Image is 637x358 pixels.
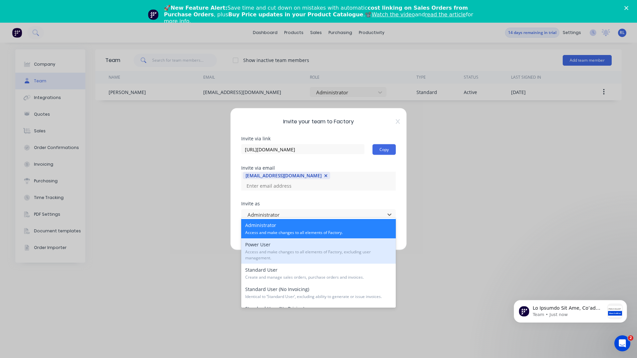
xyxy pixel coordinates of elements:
[164,5,478,25] div: 🚀 Save time and cut down on mistakes with automatic , plus .📽️ and for more info.
[372,144,396,155] button: Copy
[241,238,396,264] div: Power User
[15,48,26,59] img: Profile image for Team
[245,230,392,236] span: Access and make changes to all elements of Factory.
[10,42,123,65] div: message notification from Team, Just now. Hi Factory Pro Rob, We’ve rolled out some exciting upda...
[245,249,392,261] span: Access and make changes to all elements of Factory, excluding user management.
[628,335,633,341] span: 2
[425,11,466,18] a: read the article
[614,335,630,351] iframe: Intercom live chat
[29,54,101,60] p: Message from Team, sent Just now
[241,136,396,141] div: Invite via link
[164,5,468,18] b: cost linking on Sales Orders from Purchase Orders
[624,6,631,10] div: Close
[245,274,392,280] span: Create and manage sales orders, purchase orders and invoices.
[243,181,310,191] input: Enter email address
[372,11,415,18] a: Watch the video
[241,302,396,328] div: Standard User (No Pricing)
[241,166,396,170] div: Invite via email
[241,201,396,206] div: Invite as
[246,172,321,179] div: [EMAIL_ADDRESS][DOMAIN_NAME]
[245,294,392,300] span: Identical to ‘Standard User’, excluding ability to generate or issue invoices.
[241,264,396,283] div: Standard User
[241,219,396,238] div: Administrator
[171,5,228,11] b: New Feature Alert:
[504,258,637,333] iframe: Intercom notifications message
[148,9,159,20] img: Profile image for Team
[241,283,396,302] div: Standard User (No Invoicing)
[228,11,363,18] b: Buy Price updates in your Product Catalogue
[241,118,396,126] span: Invite your team to Factory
